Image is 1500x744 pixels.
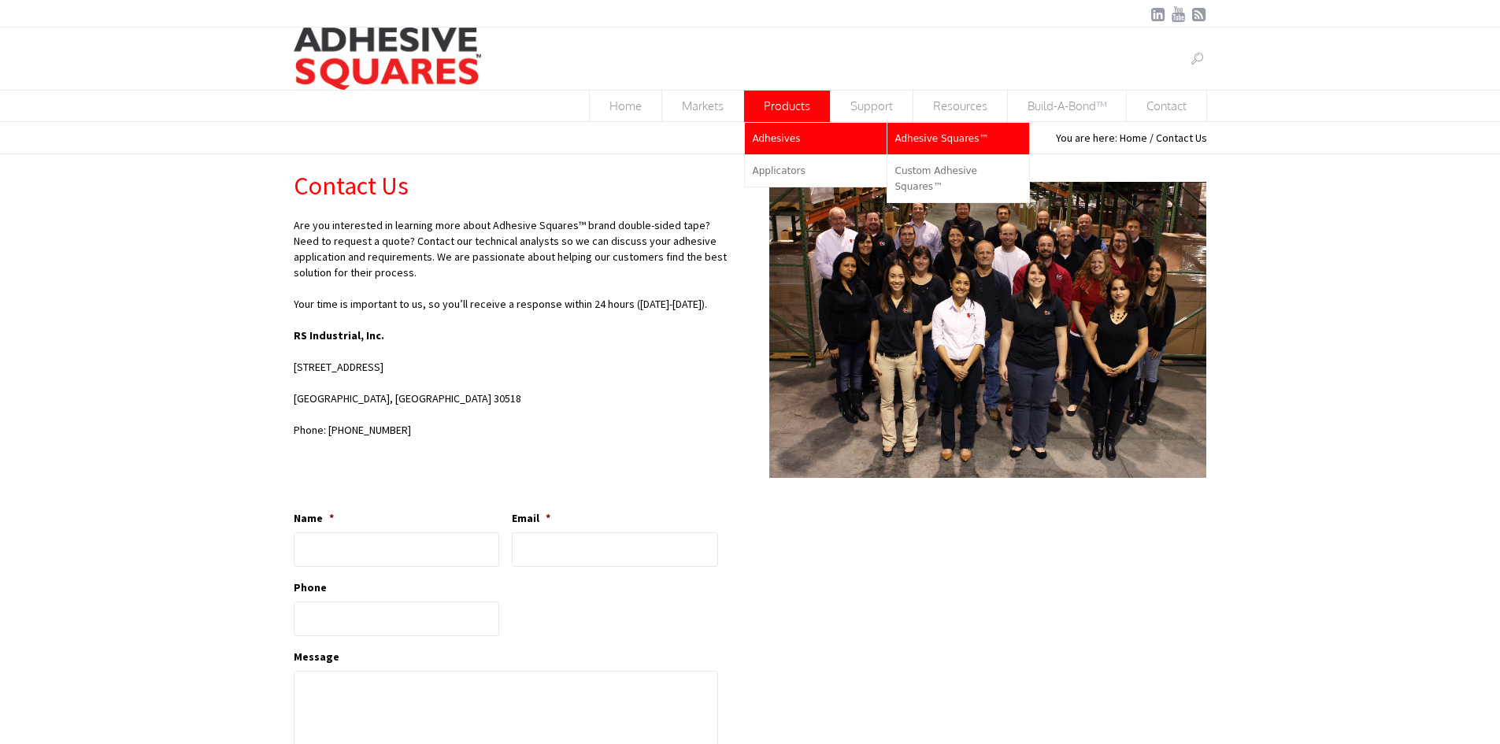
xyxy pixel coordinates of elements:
[294,391,731,422] p: [GEOGRAPHIC_DATA], [GEOGRAPHIC_DATA] 30518
[294,650,339,664] label: Message
[744,91,830,121] span: Products
[294,328,384,342] strong: RS Industrial, Inc.
[294,296,731,328] p: Your time is important to us, so you’ll receive a response within 24 hours ([DATE]-[DATE]).
[895,133,989,144] span: Adhesive Squares™
[294,511,334,525] label: Name
[831,91,913,121] span: Support
[1156,131,1207,145] span: Contact Us
[1171,6,1187,22] a: YouTube
[1191,6,1207,22] a: RSSFeed
[294,580,327,594] label: Phone
[831,91,913,122] a: Support
[512,511,550,525] label: Email
[1150,6,1166,22] a: LinkedIn
[1008,91,1126,121] span: Build-A-Bond™
[294,359,731,391] p: [STREET_ADDRESS]
[294,28,482,90] img: Adhesive Squares™
[887,123,1029,154] a: Adhesive Squares™
[745,155,887,187] a: Applicators
[294,422,731,453] p: Phone: [PHONE_NUMBER]
[1008,91,1127,122] a: Build-A-Bond™
[753,133,801,144] span: Adhesives
[294,170,731,202] h1: Contact Us
[590,91,661,121] span: Home
[1127,91,1206,121] span: Contact
[1150,131,1154,145] span: /
[753,165,806,176] span: Applicators
[887,155,1029,202] a: Custom Adhesive Squares™
[1056,131,1117,145] span: You are here:
[662,91,743,121] span: Markets
[294,217,731,296] p: Are you interested in learning more about Adhesive Squares™ brand double-sided tape? Need to requ...
[895,165,977,192] span: Custom Adhesive Squares™
[769,182,1207,478] img: RS-Team_small.jpg
[589,91,662,122] a: Home
[913,91,1007,121] span: Resources
[1120,131,1147,145] a: Home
